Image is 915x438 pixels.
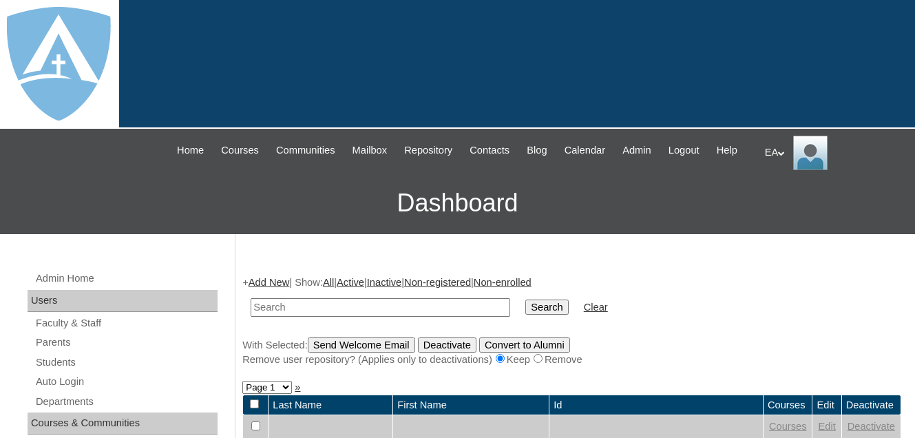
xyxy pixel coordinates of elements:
span: Repository [404,143,452,158]
a: Mailbox [346,143,395,158]
a: Departments [34,393,218,410]
a: Add New [249,277,289,288]
span: Communities [276,143,335,158]
input: Search [525,300,568,315]
td: Edit [812,395,841,415]
div: Remove user repository? (Applies only to deactivations) Keep Remove [242,353,901,367]
span: Blog [527,143,547,158]
span: Home [177,143,204,158]
input: Send Welcome Email [308,337,415,353]
span: Admin [622,143,651,158]
input: Search [251,298,510,317]
td: Courses [764,395,812,415]
td: Deactivate [842,395,901,415]
a: Inactive [367,277,402,288]
div: With Selected: [242,337,901,367]
a: Students [34,354,218,371]
span: Help [717,143,737,158]
a: All [323,277,334,288]
img: EA Administrator [793,136,828,170]
a: Communities [269,143,342,158]
a: Admin [616,143,658,158]
a: Calendar [558,143,612,158]
td: Id [549,395,763,415]
div: EA [765,136,901,170]
a: Blog [520,143,554,158]
span: Contacts [470,143,509,158]
h3: Dashboard [7,172,908,234]
a: Non-enrolled [474,277,532,288]
a: Logout [662,143,706,158]
a: Clear [584,302,608,313]
a: Deactivate [848,421,895,432]
a: Faculty & Staff [34,315,218,332]
input: Deactivate [418,337,476,353]
span: Courses [221,143,259,158]
a: Admin Home [34,270,218,287]
a: Edit [818,421,835,432]
a: Home [170,143,211,158]
img: logo-white.png [7,7,111,121]
td: First Name [393,395,549,415]
a: Contacts [463,143,516,158]
a: Parents [34,334,218,351]
td: Last Name [269,395,392,415]
div: + | Show: | | | | [242,275,901,366]
a: Courses [769,421,807,432]
a: » [295,382,300,393]
div: Users [28,290,218,312]
a: Auto Login [34,373,218,390]
span: Mailbox [353,143,388,158]
a: Non-registered [404,277,471,288]
span: Logout [669,143,700,158]
div: Courses & Communities [28,413,218,435]
a: Courses [214,143,266,158]
a: Repository [397,143,459,158]
input: Convert to Alumni [479,337,570,353]
a: Help [710,143,744,158]
a: Active [337,277,364,288]
span: Calendar [565,143,605,158]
